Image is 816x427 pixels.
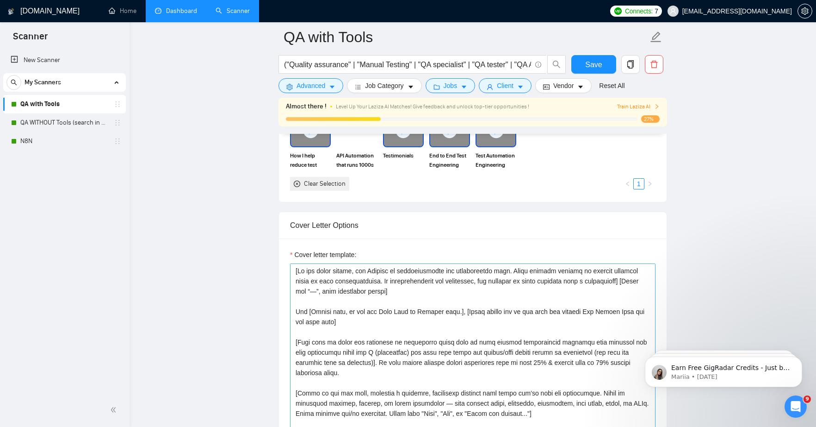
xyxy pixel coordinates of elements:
[645,60,663,69] span: delete
[155,7,197,15] a: dashboardDashboard
[284,25,648,49] input: Scanner name...
[577,83,584,90] span: caret-down
[517,83,524,90] span: caret-down
[543,83,550,90] span: idcard
[487,83,493,90] span: user
[654,104,660,109] span: right
[284,59,531,70] input: Search Freelance Jobs...
[114,138,121,145] span: holder
[655,6,658,16] span: 7
[114,100,121,108] span: holder
[25,73,61,92] span: My Scanners
[355,83,361,90] span: bars
[647,181,653,187] span: right
[625,6,653,16] span: Connects:
[336,151,377,170] span: API Automation that runs 1000s of tests under 5 mins in Playwright
[426,78,476,93] button: folderJobscaret-down
[429,151,470,170] span: End to End Test Engineering
[633,178,644,189] li: 1
[286,101,327,112] span: Almost there !
[547,55,566,74] button: search
[304,179,346,189] div: Clear Selection
[476,151,516,170] span: Test Automation Engineering Framework
[797,7,812,15] a: setting
[8,4,14,19] img: logo
[383,151,424,170] span: Testimonials
[497,81,513,91] span: Client
[650,31,662,43] span: edit
[297,81,325,91] span: Advanced
[290,250,356,260] label: Cover letter template:
[408,83,414,90] span: caret-down
[20,113,108,132] a: QA WITHOUT Tools (search in Titles)
[278,78,343,93] button: settingAdvancedcaret-down
[336,103,529,110] span: Level Up Your Laziza AI Matches! Give feedback and unlock top-tier opportunities !
[114,119,121,126] span: holder
[599,81,624,91] a: Reset All
[347,78,421,93] button: barsJob Categorycaret-down
[444,81,457,91] span: Jobs
[634,179,644,189] a: 1
[6,75,21,90] button: search
[670,8,676,14] span: user
[622,178,633,189] li: Previous Page
[290,151,331,170] span: How I help reduce test regression cycle time by over 90% using Cypress
[622,60,639,69] span: copy
[553,81,574,91] span: Vendor
[6,30,55,49] span: Scanner
[622,178,633,189] button: left
[548,60,565,69] span: search
[110,405,119,414] span: double-left
[461,83,467,90] span: caret-down
[585,59,602,70] span: Save
[614,7,622,15] img: upwork-logo.png
[645,55,663,74] button: delete
[797,4,812,19] button: setting
[798,7,812,15] span: setting
[617,102,660,111] button: Train Laziza AI
[625,181,631,187] span: left
[571,55,616,74] button: Save
[535,62,541,68] span: info-circle
[804,396,811,403] span: 9
[216,7,250,15] a: searchScanner
[535,78,592,93] button: idcardVendorcaret-down
[433,83,440,90] span: folder
[329,83,335,90] span: caret-down
[20,132,108,151] a: N8N
[20,95,108,113] a: QA with Tools
[621,55,640,74] button: copy
[785,396,807,418] iframe: Intercom live chat
[641,115,660,123] span: 27%
[3,73,126,151] li: My Scanners
[365,81,403,91] span: Job Category
[286,83,293,90] span: setting
[644,178,655,189] li: Next Page
[479,78,532,93] button: userClientcaret-down
[290,212,655,239] div: Cover Letter Options
[11,51,118,69] a: New Scanner
[3,51,126,69] li: New Scanner
[644,178,655,189] button: right
[7,79,21,86] span: search
[109,7,136,15] a: homeHome
[631,337,816,402] iframe: Intercom notifications message
[294,181,300,187] span: close-circle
